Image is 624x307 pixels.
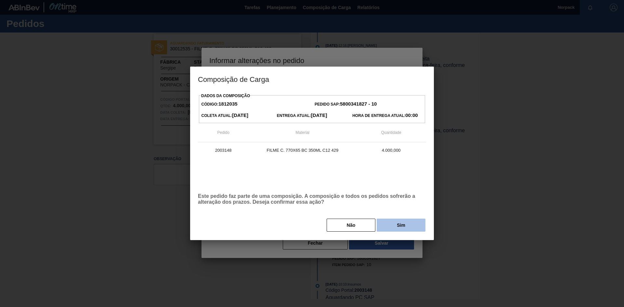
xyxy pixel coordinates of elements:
td: 2003148 [198,142,249,159]
span: Material [296,130,310,135]
span: Hora de Entrega Atual: [352,113,418,118]
span: Coleta Atual: [201,113,248,118]
strong: 00:00 [405,112,418,118]
span: Pedido [217,130,229,135]
td: 4.000,000 [356,142,426,159]
p: Este pedido faz parte de uma composição. A composição e todos os pedidos sofrerão a alteração dos... [198,193,426,205]
strong: [DATE] [232,112,248,118]
span: Código: [201,102,238,107]
strong: [DATE] [311,112,327,118]
button: Não [327,219,375,232]
strong: 5800341827 - 10 [340,101,377,107]
button: Sim [377,219,425,232]
label: Dados da Composição [201,94,250,98]
span: Quantidade [381,130,401,135]
td: FILME C. 770X65 BC 350ML C12 429 [249,142,356,159]
strong: 1812035 [218,101,237,107]
span: Pedido SAP: [315,102,377,107]
h3: Composição de Carga [190,67,434,91]
span: Entrega Atual: [277,113,327,118]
